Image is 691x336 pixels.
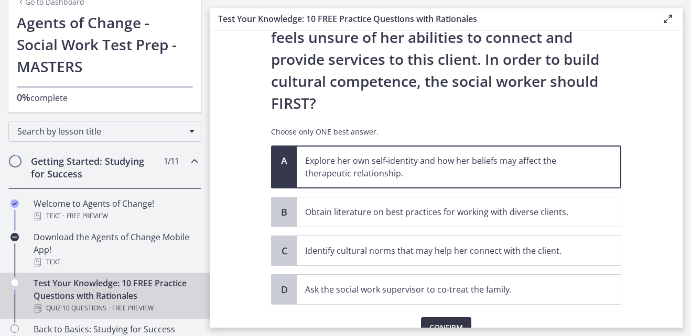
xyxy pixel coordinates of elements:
div: Download the Agents of Change Mobile App! [34,231,197,268]
span: Search by lesson title [17,126,184,137]
div: Text [34,256,197,268]
span: D [278,283,290,296]
span: · [63,210,64,222]
div: Test Your Knowledge: 10 FREE Practice Questions with Rationales [34,277,197,315]
span: · 10 Questions [61,302,106,315]
span: 0% [17,91,30,104]
p: complete [17,91,193,104]
span: A [278,154,290,167]
h1: Agents of Change - Social Work Test Prep - MASTERS [17,12,193,77]
div: Welcome to Agents of Change! [34,197,197,222]
h2: Getting Started: Studying for Success [31,155,159,180]
span: Free preview [112,302,154,315]
p: Obtain literature on best practices for working with diverse clients. [305,206,591,218]
div: Quiz [34,302,197,315]
p: Identify cultural norms that may help her connect with the client. [305,244,591,257]
span: C [278,244,290,257]
h3: Test Your Knowledge: 10 FREE Practice Questions with Rationales [218,13,645,25]
span: · [109,302,110,315]
div: Search by lesson title [8,121,201,142]
i: Completed [10,199,19,208]
span: Confirm [429,321,463,334]
p: Choose only ONE best answer. [271,127,621,137]
p: Ask the social work supervisor to co-treat the family. [305,283,591,296]
div: Text [34,210,197,222]
span: 1 / 11 [164,155,179,167]
span: Free preview [67,210,108,222]
p: Explore her own self-identity and how her beliefs may affect the therapeutic relationship. [305,154,591,180]
span: B [278,206,290,218]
